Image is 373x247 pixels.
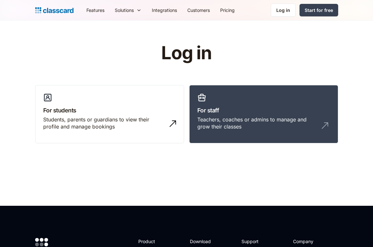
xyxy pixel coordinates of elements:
h2: Product [138,238,173,245]
a: Log in [271,4,296,17]
div: Log in [276,7,290,14]
a: Features [81,3,110,17]
h2: Company [293,238,336,245]
h2: Support [241,238,268,245]
div: Solutions [110,3,147,17]
a: Start for free [299,4,338,16]
h3: For students [43,106,176,115]
a: Integrations [147,3,182,17]
div: Start for free [305,7,333,14]
div: Students, parents or guardians to view their profile and manage bookings [43,116,163,130]
a: Pricing [215,3,240,17]
a: For staffTeachers, coaches or admins to manage and grow their classes [189,85,338,144]
div: Teachers, coaches or admins to manage and grow their classes [197,116,317,130]
a: For studentsStudents, parents or guardians to view their profile and manage bookings [35,85,184,144]
h3: For staff [197,106,330,115]
div: Solutions [115,7,134,14]
h1: Log in [84,43,289,63]
a: Customers [182,3,215,17]
h2: Download [190,238,216,245]
a: Logo [35,6,74,15]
